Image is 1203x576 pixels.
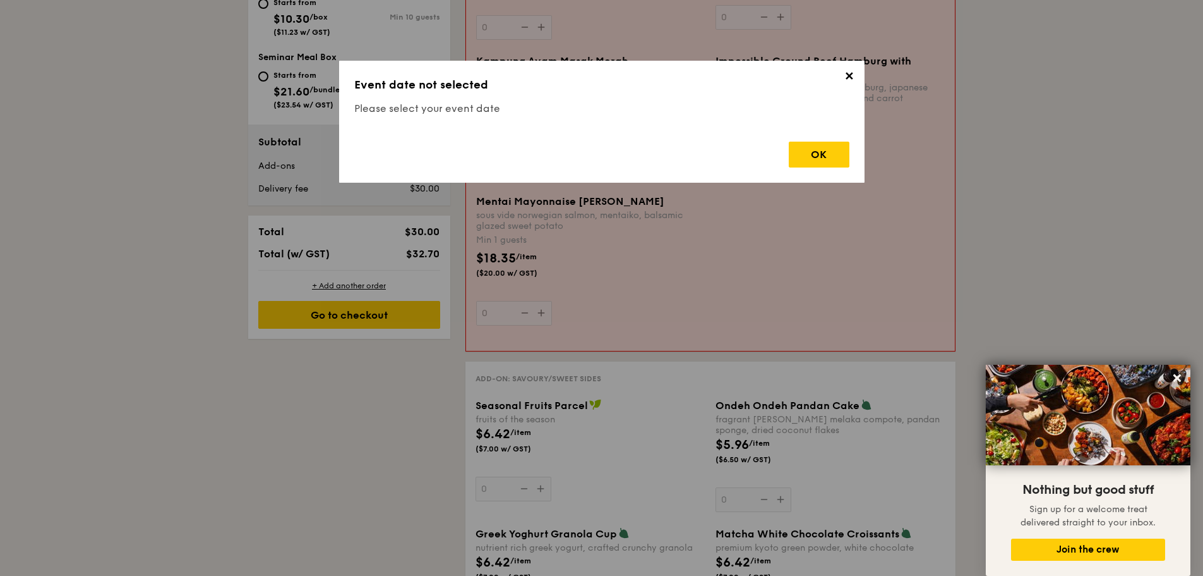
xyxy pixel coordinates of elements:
[1167,368,1187,388] button: Close
[1022,482,1154,498] span: Nothing but good stuff
[841,70,858,87] span: ✕
[1020,504,1156,528] span: Sign up for a welcome treat delivered straight to your inbox.
[354,101,849,116] h4: Please select your event date
[354,76,849,94] h3: Event date not selected
[986,365,1190,465] img: DSC07876-Edit02-Large.jpeg
[789,142,849,168] div: OK
[1011,539,1165,561] button: Join the crew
